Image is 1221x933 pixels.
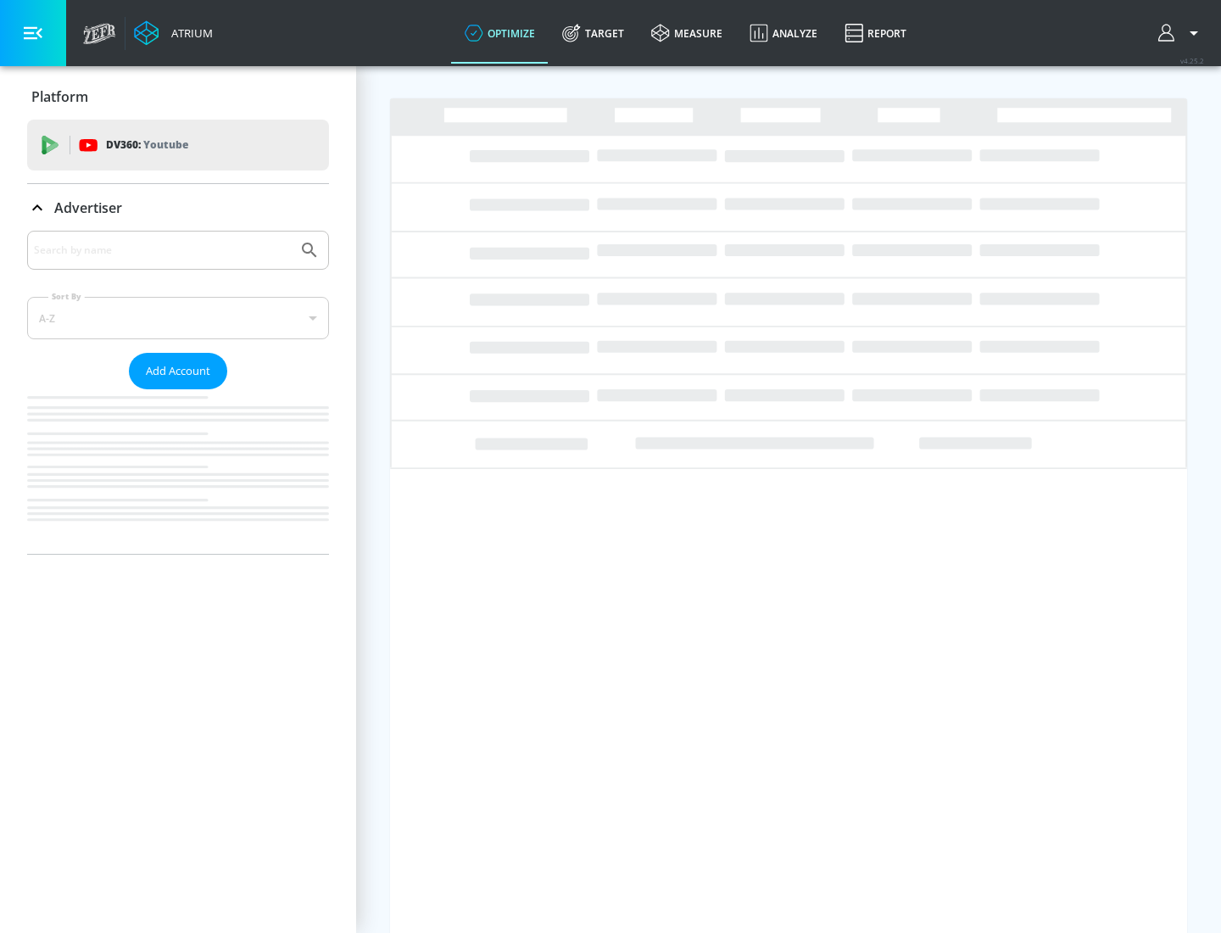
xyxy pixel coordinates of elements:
div: Atrium [164,25,213,41]
div: Advertiser [27,231,329,554]
p: Platform [31,87,88,106]
div: A-Z [27,297,329,339]
label: Sort By [48,291,85,302]
a: optimize [451,3,549,64]
div: Advertiser [27,184,329,232]
span: Add Account [146,361,210,381]
input: Search by name [34,239,291,261]
div: Platform [27,73,329,120]
p: Youtube [143,136,188,154]
nav: list of Advertiser [27,389,329,554]
span: v 4.25.2 [1180,56,1204,65]
a: Analyze [736,3,831,64]
div: DV360: Youtube [27,120,329,170]
p: Advertiser [54,198,122,217]
a: measure [638,3,736,64]
p: DV360: [106,136,188,154]
a: Atrium [134,20,213,46]
a: Target [549,3,638,64]
a: Report [831,3,920,64]
button: Add Account [129,353,227,389]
